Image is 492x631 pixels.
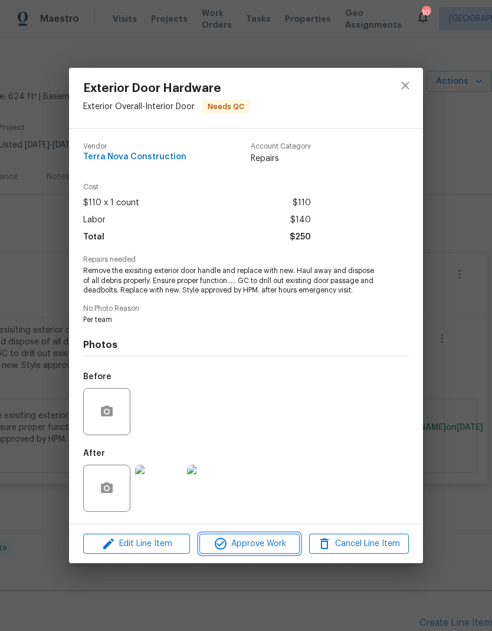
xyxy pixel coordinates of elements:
[83,183,311,191] span: Cost
[251,143,311,150] span: Account Category
[83,449,105,458] h5: After
[83,339,409,351] h4: Photos
[83,534,190,554] button: Edit Line Item
[251,153,311,165] span: Repairs
[199,534,299,554] button: Approve Work
[309,534,409,554] button: Cancel Line Item
[391,71,419,100] button: close
[290,212,311,229] span: $140
[83,373,111,381] h5: Before
[203,101,249,113] span: Needs QC
[83,315,376,325] span: Per team
[203,537,296,551] span: Approve Work
[83,266,376,295] span: Remove the exisiting exterior door handle and replace with new. Haul away and dispose of all debr...
[83,82,250,95] span: Exterior Door Hardware
[83,212,106,229] span: Labor
[422,7,430,19] div: 10
[83,143,186,150] span: Vendor
[87,537,186,551] span: Edit Line Item
[313,537,405,551] span: Cancel Line Item
[83,256,409,264] span: Repairs needed
[83,153,186,162] span: Terra Nova Construction
[83,229,104,246] span: Total
[83,305,409,313] span: No Photo Reason
[83,102,195,110] span: Exterior Overall - Interior Door
[290,229,311,246] span: $250
[293,195,311,212] span: $110
[83,195,139,212] span: $110 x 1 count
